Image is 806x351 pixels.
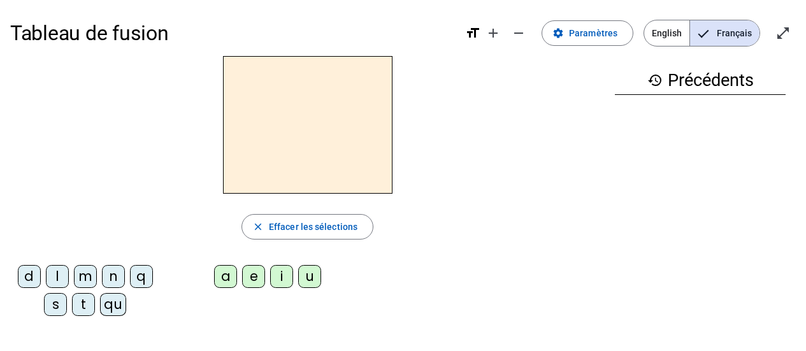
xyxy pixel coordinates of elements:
div: s [44,293,67,316]
div: q [130,265,153,288]
button: Diminuer la taille de la police [506,20,531,46]
mat-icon: open_in_full [775,25,791,41]
mat-icon: add [486,25,501,41]
div: e [242,265,265,288]
button: Augmenter la taille de la police [480,20,506,46]
span: Français [690,20,759,46]
div: qu [100,293,126,316]
button: Entrer en plein écran [770,20,796,46]
h3: Précédents [615,66,786,95]
mat-icon: remove [511,25,526,41]
div: n [102,265,125,288]
div: l [46,265,69,288]
span: Effacer les sélections [269,219,357,234]
span: English [644,20,689,46]
h1: Tableau de fusion [10,13,455,54]
div: u [298,265,321,288]
div: a [214,265,237,288]
mat-icon: history [647,73,663,88]
mat-button-toggle-group: Language selection [644,20,760,47]
mat-icon: close [252,221,264,233]
mat-icon: format_size [465,25,480,41]
mat-icon: settings [552,27,564,39]
button: Paramètres [542,20,633,46]
div: d [18,265,41,288]
div: t [72,293,95,316]
span: Paramètres [569,25,617,41]
div: i [270,265,293,288]
div: m [74,265,97,288]
button: Effacer les sélections [241,214,373,240]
